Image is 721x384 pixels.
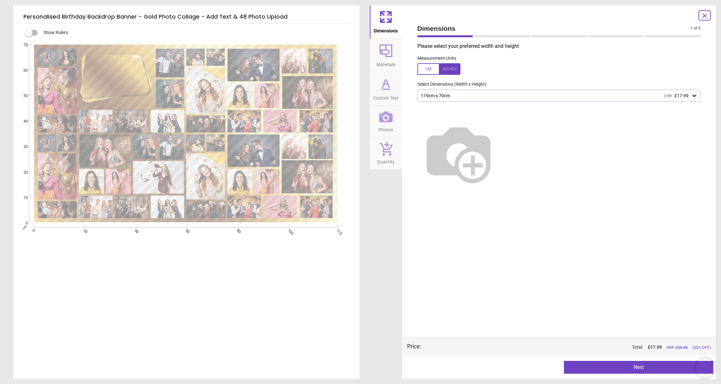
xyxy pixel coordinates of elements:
span: Dimensions [417,24,691,33]
div: Total: [431,344,711,351]
div: Show Rulers [29,29,360,37]
span: 1 of 5 [690,26,700,31]
span: RRP [667,345,688,351]
div: 119cm x 70cm [420,93,691,99]
div: Price : [407,342,421,350]
button: Next [564,361,713,374]
span: £ [648,344,662,351]
button: Custom Text [370,72,402,106]
button: Quantity [370,137,402,170]
span: Materials [377,58,395,68]
span: £17.99 [674,93,689,98]
img: Helper for size comparison [417,112,500,194]
span: 70 [16,42,28,48]
span: £36 [664,93,672,98]
span: Quantity [377,156,395,165]
h5: Personalised Birthday Backdrop Banner - Gold Photo Collage - Add Text & 48 Photo Upload [23,10,349,24]
button: Photos [370,106,402,137]
label: Measurement Units [417,55,456,62]
span: 17.99 [650,345,662,350]
span: Custom Text [373,92,398,101]
label: Select Dimensions (Width x Height) [412,81,486,88]
span: Photos [378,124,393,133]
span: Dimensions [374,25,398,34]
iframe: Brevo live chat [695,358,715,378]
button: Materials [370,39,402,72]
span: (50% OFF) [692,345,711,351]
span: £ 35.98 [675,345,688,350]
p: Please select your preferred width and height [417,43,706,50]
button: Dimensions [370,5,402,39]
